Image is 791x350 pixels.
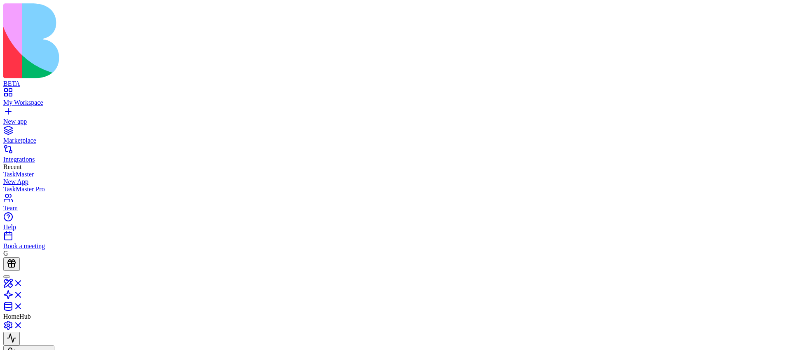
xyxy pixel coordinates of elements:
span: HomeHub [3,313,31,320]
div: Help [3,223,788,231]
span: Recent [3,163,21,170]
div: BETA [3,80,788,87]
a: My Workspace [3,92,788,106]
a: Help [3,216,788,231]
div: Integrations [3,156,788,163]
div: New app [3,118,788,125]
a: TaskMaster [3,171,788,178]
a: Team [3,197,788,212]
a: TaskMaster Pro [3,186,788,193]
div: My Workspace [3,99,788,106]
div: Team [3,204,788,212]
div: Book a meeting [3,242,788,250]
a: New App [3,178,788,186]
a: Marketplace [3,129,788,144]
a: New app [3,110,788,125]
span: G [3,250,8,257]
div: Marketplace [3,137,788,144]
a: Book a meeting [3,235,788,250]
img: logo [3,3,335,78]
a: BETA [3,73,788,87]
a: Integrations [3,148,788,163]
